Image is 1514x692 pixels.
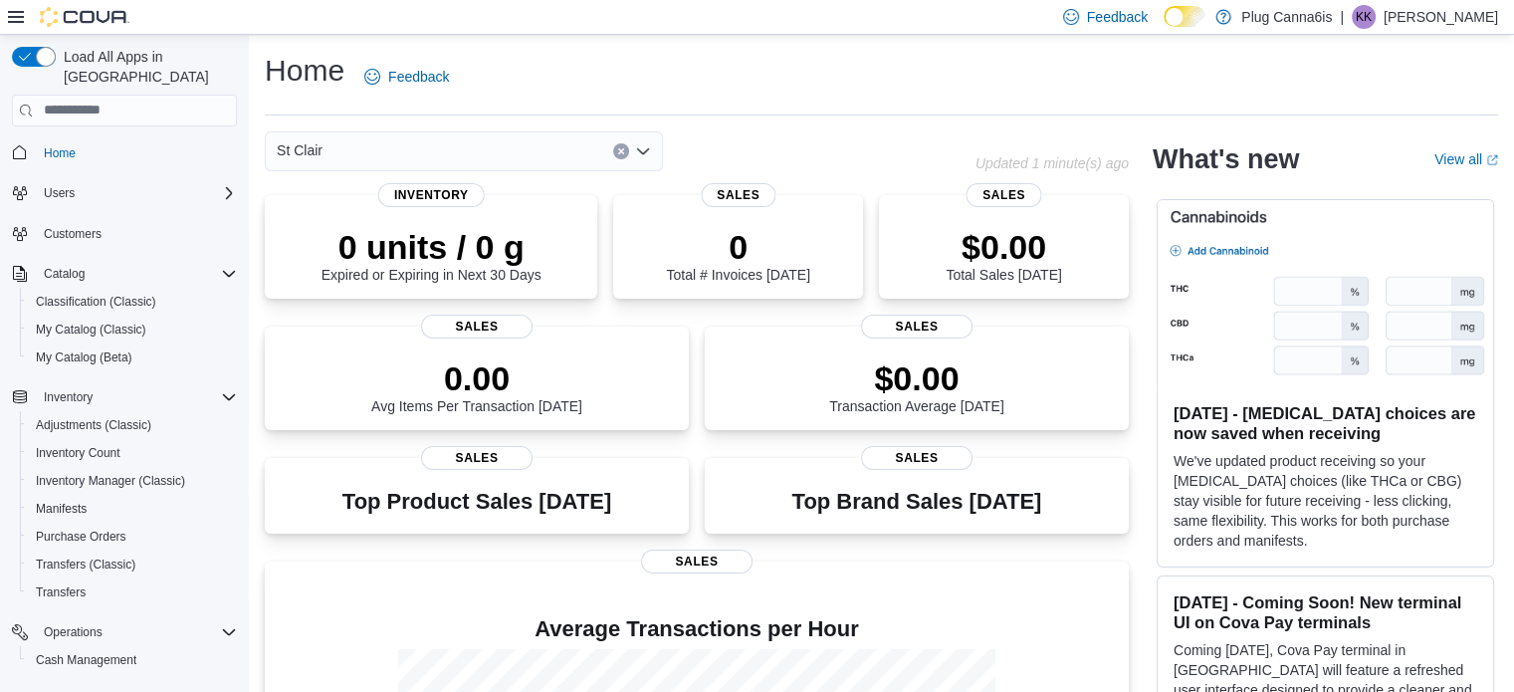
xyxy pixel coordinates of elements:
[20,523,245,551] button: Purchase Orders
[388,67,449,87] span: Feedback
[20,344,245,371] button: My Catalog (Beta)
[28,497,95,521] a: Manifests
[28,497,237,521] span: Manifests
[36,501,87,517] span: Manifests
[20,578,245,606] button: Transfers
[20,551,245,578] button: Transfers (Classic)
[1241,5,1332,29] p: Plug Canna6is
[4,260,245,288] button: Catalog
[36,385,237,409] span: Inventory
[20,316,245,344] button: My Catalog (Classic)
[1164,27,1165,28] span: Dark Mode
[28,469,193,493] a: Inventory Manager (Classic)
[1356,5,1372,29] span: KK
[1174,403,1477,443] h3: [DATE] - [MEDICAL_DATA] choices are now saved when receiving
[861,315,973,339] span: Sales
[421,315,533,339] span: Sales
[4,138,245,167] button: Home
[641,550,753,574] span: Sales
[1352,5,1376,29] div: Ketan Khetpal
[421,446,533,470] span: Sales
[265,51,344,91] h1: Home
[371,358,582,414] div: Avg Items Per Transaction [DATE]
[44,266,85,282] span: Catalog
[28,441,237,465] span: Inventory Count
[36,141,84,165] a: Home
[44,389,93,405] span: Inventory
[4,618,245,646] button: Operations
[4,219,245,248] button: Customers
[28,553,143,577] a: Transfers (Classic)
[322,227,541,267] p: 0 units / 0 g
[28,413,237,437] span: Adjustments (Classic)
[967,183,1041,207] span: Sales
[20,411,245,439] button: Adjustments (Classic)
[613,143,629,159] button: Clear input
[36,262,237,286] span: Catalog
[36,652,136,668] span: Cash Management
[1384,5,1498,29] p: [PERSON_NAME]
[1340,5,1344,29] p: |
[1486,154,1498,166] svg: External link
[1087,7,1148,27] span: Feedback
[20,439,245,467] button: Inventory Count
[28,290,237,314] span: Classification (Classic)
[28,346,237,369] span: My Catalog (Beta)
[701,183,775,207] span: Sales
[946,227,1061,283] div: Total Sales [DATE]
[28,648,144,672] a: Cash Management
[36,385,101,409] button: Inventory
[277,138,323,162] span: St Clair
[20,288,245,316] button: Classification (Classic)
[36,322,146,338] span: My Catalog (Classic)
[28,413,159,437] a: Adjustments (Classic)
[28,580,94,604] a: Transfers
[44,226,102,242] span: Customers
[44,185,75,201] span: Users
[28,469,237,493] span: Inventory Manager (Classic)
[36,620,110,644] button: Operations
[28,290,164,314] a: Classification (Classic)
[28,525,237,549] span: Purchase Orders
[1153,143,1299,175] h2: What's new
[40,7,129,27] img: Cova
[1174,451,1477,551] p: We've updated product receiving so your [MEDICAL_DATA] choices (like THCa or CBG) stay visible fo...
[371,358,582,398] p: 0.00
[56,47,237,87] span: Load All Apps in [GEOGRAPHIC_DATA]
[20,495,245,523] button: Manifests
[36,557,135,573] span: Transfers (Classic)
[342,490,611,514] h3: Top Product Sales [DATE]
[28,525,134,549] a: Purchase Orders
[36,221,237,246] span: Customers
[36,140,237,165] span: Home
[28,648,237,672] span: Cash Management
[356,57,457,97] a: Feedback
[36,181,237,205] span: Users
[666,227,809,267] p: 0
[378,183,485,207] span: Inventory
[861,446,973,470] span: Sales
[829,358,1004,398] p: $0.00
[36,417,151,433] span: Adjustments (Classic)
[36,181,83,205] button: Users
[281,617,1113,641] h4: Average Transactions per Hour
[1164,6,1205,27] input: Dark Mode
[792,490,1042,514] h3: Top Brand Sales [DATE]
[36,620,237,644] span: Operations
[36,222,109,246] a: Customers
[975,155,1129,171] p: Updated 1 minute(s) ago
[322,227,541,283] div: Expired or Expiring in Next 30 Days
[36,349,132,365] span: My Catalog (Beta)
[4,383,245,411] button: Inventory
[1174,592,1477,632] h3: [DATE] - Coming Soon! New terminal UI on Cova Pay terminals
[28,580,237,604] span: Transfers
[28,553,237,577] span: Transfers (Classic)
[28,441,128,465] a: Inventory Count
[946,227,1061,267] p: $0.00
[4,179,245,207] button: Users
[36,294,156,310] span: Classification (Classic)
[829,358,1004,414] div: Transaction Average [DATE]
[28,318,154,342] a: My Catalog (Classic)
[36,473,185,489] span: Inventory Manager (Classic)
[36,262,93,286] button: Catalog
